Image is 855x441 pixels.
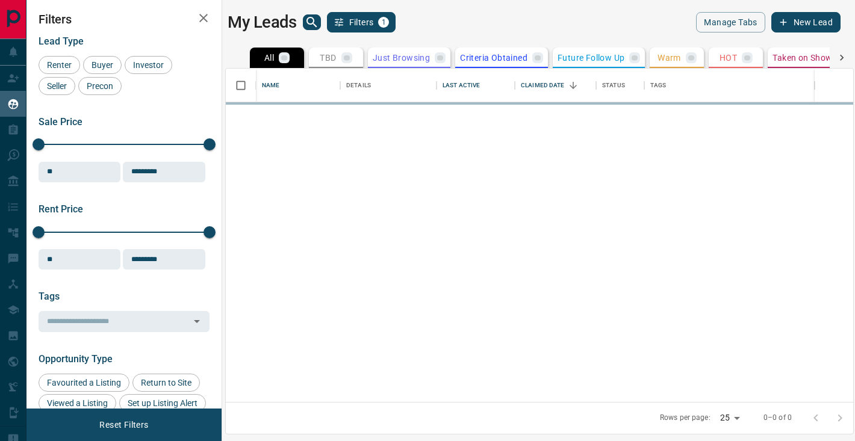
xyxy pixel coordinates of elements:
div: Seller [39,77,75,95]
p: Rows per page: [660,413,710,423]
span: Set up Listing Alert [123,398,202,408]
div: Last Active [443,69,480,102]
span: Viewed a Listing [43,398,112,408]
p: Warm [658,54,681,62]
span: Favourited a Listing [43,378,125,387]
button: search button [303,14,321,30]
span: Precon [82,81,117,91]
p: Taken on Showings [773,54,849,62]
span: Return to Site [137,378,196,387]
div: Return to Site [132,374,200,392]
p: Future Follow Up [558,54,624,62]
span: Buyer [87,60,117,70]
span: Seller [43,81,71,91]
span: Renter [43,60,76,70]
span: Sale Price [39,116,82,128]
button: Reset Filters [92,415,156,435]
p: TBD [320,54,336,62]
p: 0–0 of 0 [763,413,792,423]
span: Lead Type [39,35,84,47]
span: Rent Price [39,203,83,215]
div: Investor [125,56,172,74]
span: Opportunity Type [39,353,113,365]
button: Manage Tabs [696,12,765,32]
h1: My Leads [228,13,297,32]
div: Buyer [83,56,122,74]
button: Sort [565,77,582,94]
button: Open [188,313,205,330]
div: Last Active [437,69,515,102]
button: Filters1 [327,12,396,32]
div: Details [346,69,371,102]
div: Name [256,69,340,102]
span: Investor [129,60,168,70]
div: Set up Listing Alert [119,394,206,412]
button: New Lead [771,12,841,32]
div: Details [340,69,437,102]
div: Status [602,69,625,102]
div: Status [596,69,644,102]
div: Tags [650,69,667,102]
div: Claimed Date [515,69,596,102]
div: Claimed Date [521,69,565,102]
p: HOT [720,54,737,62]
div: Precon [78,77,122,95]
div: Viewed a Listing [39,394,116,412]
div: Tags [644,69,815,102]
p: Just Browsing [373,54,430,62]
div: Name [262,69,280,102]
div: 25 [715,409,744,427]
span: Tags [39,291,60,302]
div: Favourited a Listing [39,374,129,392]
p: All [264,54,274,62]
div: Renter [39,56,80,74]
span: 1 [379,18,388,26]
h2: Filters [39,12,210,26]
p: Criteria Obtained [460,54,527,62]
